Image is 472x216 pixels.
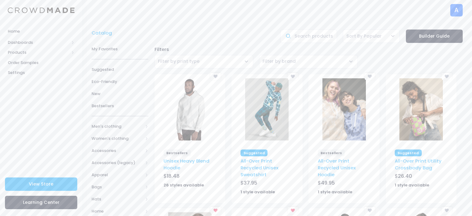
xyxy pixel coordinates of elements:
span: Learning Center [23,199,60,205]
a: All-Over Print Recycled Unisex Hoodie [318,158,356,178]
span: Products [8,49,69,56]
a: Catalog [92,30,115,36]
span: Sort By Popular [346,33,382,39]
a: Builder Guide [406,30,463,43]
span: Suggested [240,149,267,156]
span: Bestsellers [164,149,191,156]
span: My Favorites [92,46,148,52]
a: Eco-Friendly [92,76,148,88]
span: Women's clothing [92,136,143,142]
span: Bags [92,184,143,190]
span: Accessories (legacy) [92,160,143,166]
span: Accessories [92,148,143,154]
span: Filter by brand [263,58,296,64]
span: 18.48 [167,172,180,180]
a: New [92,88,148,100]
span: Settings [8,70,74,76]
strong: 1 style available [240,189,275,195]
span: Hats [92,196,143,202]
span: Order Samples [8,60,74,66]
span: Men's clothing [92,123,143,130]
div: $ [318,179,371,188]
div: $ [395,172,447,181]
a: My Favorites [92,43,148,55]
input: Search products [280,30,337,43]
span: Filter by print type [158,58,200,65]
div: $ [164,172,216,181]
span: Suggested [395,149,422,156]
a: Learning Center [5,196,77,209]
strong: 26 styles available [164,182,204,188]
a: Unisex Heavy Blend Hoodie [164,158,209,171]
span: New [92,91,148,97]
span: Filter by brand [259,55,358,68]
a: All-Over Print Utility Crossbody Bag [395,158,442,171]
img: Logo [8,7,74,13]
span: Suggested [92,67,148,73]
span: Bestsellers [92,103,148,109]
span: Bestsellers [318,149,345,156]
span: Sort By Popular [343,30,400,43]
span: Dashboards [8,39,69,46]
span: 37.95 [244,179,257,186]
span: Filter by brand [263,58,296,65]
span: Home [8,28,74,34]
span: Filter by print type [158,58,200,64]
span: View Store [29,181,53,187]
a: View Store [5,177,77,191]
span: Home [92,208,143,214]
div: A [450,4,463,16]
strong: 1 style available [395,182,429,188]
a: Suggested [92,63,148,76]
span: Eco-Friendly [92,79,148,85]
span: Filter by print type [155,55,253,68]
div: Filters [151,46,466,53]
span: 49.95 [321,179,335,186]
span: 26.40 [398,172,412,180]
a: Bestsellers [92,100,148,112]
span: Apparel [92,172,143,178]
strong: 1 style available [318,189,352,195]
div: $ [240,179,293,188]
a: All-Over Print Recycled Unisex Sweatshirt [240,158,278,178]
